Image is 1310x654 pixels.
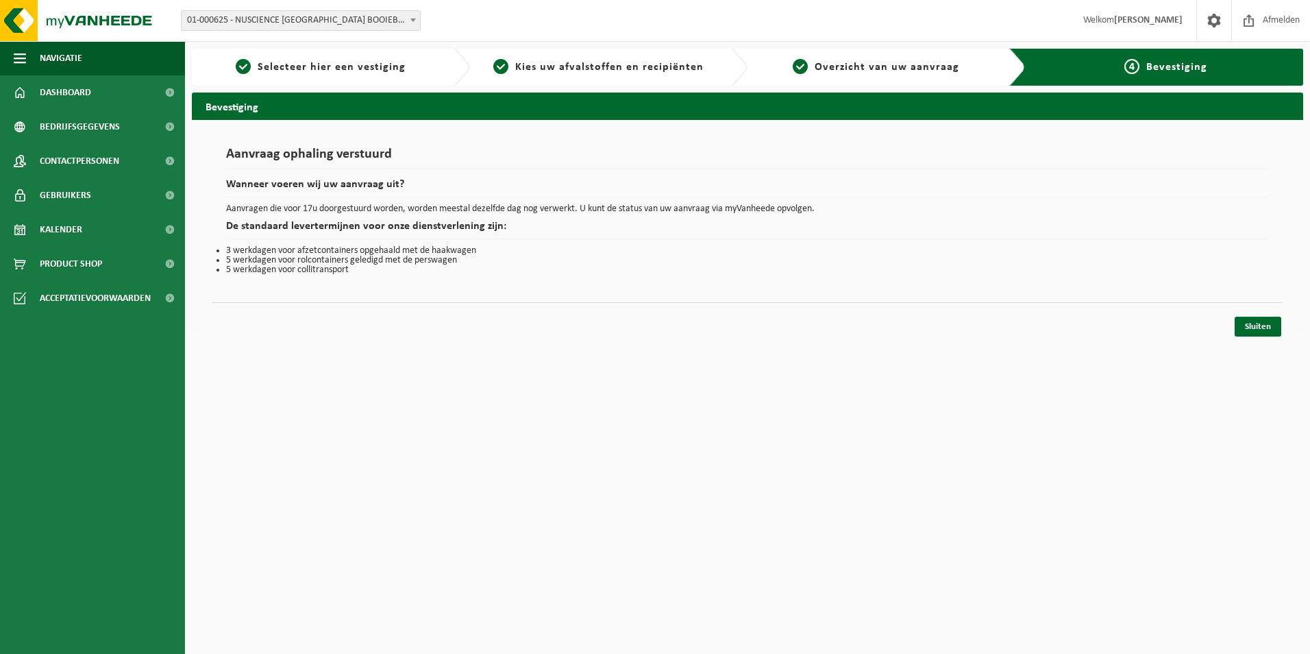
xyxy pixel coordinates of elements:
[477,59,721,75] a: 2Kies uw afvalstoffen en recipiënten
[1124,59,1139,74] span: 4
[40,75,91,110] span: Dashboard
[793,59,808,74] span: 3
[226,204,1269,214] p: Aanvragen die voor 17u doorgestuurd worden, worden meestal dezelfde dag nog verwerkt. U kunt de s...
[226,221,1269,239] h2: De standaard levertermijnen voor onze dienstverlening zijn:
[258,62,406,73] span: Selecteer hier een vestiging
[1146,62,1207,73] span: Bevestiging
[1114,15,1183,25] strong: [PERSON_NAME]
[815,62,959,73] span: Overzicht van uw aanvraag
[181,10,421,31] span: 01-000625 - NUSCIENCE BELGIUM BOOIEBOS - DRONGEN
[226,246,1269,256] li: 3 werkdagen voor afzetcontainers opgehaald met de haakwagen
[226,179,1269,197] h2: Wanneer voeren wij uw aanvraag uit?
[40,178,91,213] span: Gebruikers
[40,247,102,281] span: Product Shop
[515,62,704,73] span: Kies uw afvalstoffen en recipiënten
[192,93,1303,119] h2: Bevestiging
[40,213,82,247] span: Kalender
[493,59,508,74] span: 2
[226,256,1269,265] li: 5 werkdagen voor rolcontainers geledigd met de perswagen
[226,265,1269,275] li: 5 werkdagen voor collitransport
[40,41,82,75] span: Navigatie
[40,110,120,144] span: Bedrijfsgegevens
[182,11,420,30] span: 01-000625 - NUSCIENCE BELGIUM BOOIEBOS - DRONGEN
[226,147,1269,169] h1: Aanvraag ophaling verstuurd
[1235,317,1281,337] a: Sluiten
[754,59,998,75] a: 3Overzicht van uw aanvraag
[199,59,443,75] a: 1Selecteer hier een vestiging
[40,144,119,178] span: Contactpersonen
[40,281,151,315] span: Acceptatievoorwaarden
[236,59,251,74] span: 1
